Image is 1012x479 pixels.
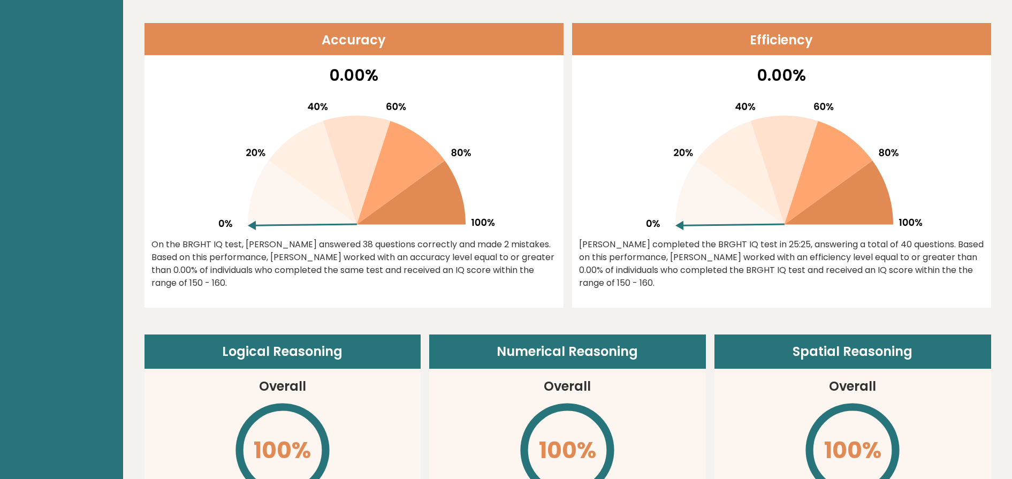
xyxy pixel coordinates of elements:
[544,377,591,396] h3: Overall
[714,334,991,369] header: Spatial Reasoning
[151,63,557,87] p: 0.00%
[829,377,876,396] h3: Overall
[144,334,421,369] header: Logical Reasoning
[572,23,991,55] header: Efficiency
[151,238,557,290] div: On the BRGHT IQ test, [PERSON_NAME] answered 38 questions correctly and made 2 mistakes. Based on...
[144,23,564,55] header: Accuracy
[579,238,984,290] div: [PERSON_NAME] completed the BRGHT IQ test in 25:25, answering a total of 40 questions. Based on t...
[429,334,706,369] header: Numerical Reasoning
[259,377,306,396] h3: Overall
[579,63,984,87] p: 0.00%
